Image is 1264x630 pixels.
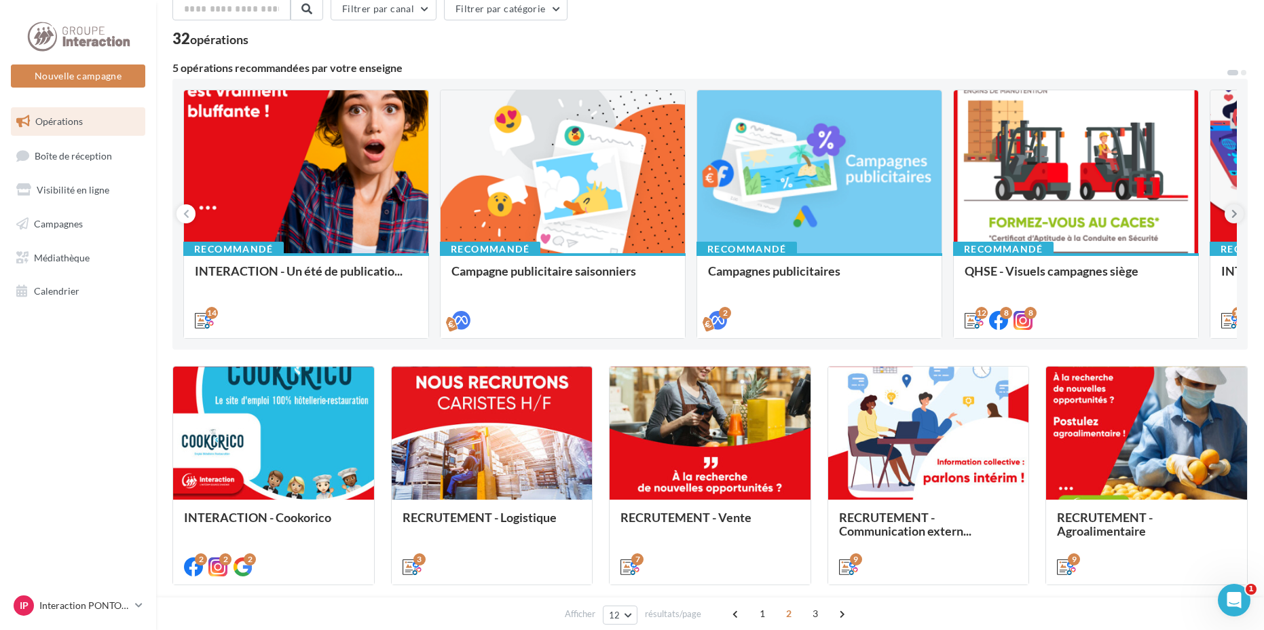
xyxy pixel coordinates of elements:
[195,263,403,278] span: INTERACTION - Un été de publicatio...
[35,149,112,161] span: Boîte de réception
[8,277,148,305] a: Calendrier
[440,242,540,257] div: Recommandé
[20,599,29,612] span: IP
[631,553,644,566] div: 7
[1218,584,1250,616] iframe: Intercom live chat
[34,251,90,263] span: Médiathèque
[8,244,148,272] a: Médiathèque
[850,553,862,566] div: 9
[696,242,797,257] div: Recommandé
[645,608,701,620] span: résultats/page
[1000,307,1012,319] div: 8
[244,553,256,566] div: 2
[953,242,1054,257] div: Recommandé
[719,307,731,319] div: 2
[778,603,800,625] span: 2
[8,210,148,238] a: Campagnes
[35,115,83,127] span: Opérations
[804,603,826,625] span: 3
[708,263,840,278] span: Campagnes publicitaires
[603,606,637,625] button: 12
[8,107,148,136] a: Opérations
[11,64,145,88] button: Nouvelle campagne
[751,603,773,625] span: 1
[184,510,331,525] span: INTERACTION - Cookorico
[620,510,751,525] span: RECRUTEMENT - Vente
[8,141,148,170] a: Boîte de réception
[451,263,636,278] span: Campagne publicitaire saisonniers
[975,307,988,319] div: 12
[1057,510,1153,538] span: RECRUTEMENT - Agroalimentaire
[1232,307,1244,319] div: 12
[565,608,595,620] span: Afficher
[609,610,620,620] span: 12
[37,184,109,196] span: Visibilité en ligne
[39,599,130,612] p: Interaction PONTOISE
[11,593,145,618] a: IP Interaction PONTOISE
[1068,553,1080,566] div: 9
[195,553,207,566] div: 2
[965,263,1138,278] span: QHSE - Visuels campagnes siège
[219,553,231,566] div: 2
[172,31,248,46] div: 32
[8,176,148,204] a: Visibilité en ligne
[190,33,248,45] div: opérations
[403,510,557,525] span: RECRUTEMENT - Logistique
[34,285,79,297] span: Calendrier
[183,242,284,257] div: Recommandé
[172,62,1226,73] div: 5 opérations recommandées par votre enseigne
[1024,307,1037,319] div: 8
[34,218,83,229] span: Campagnes
[206,307,218,319] div: 14
[839,510,971,538] span: RECRUTEMENT - Communication extern...
[1246,584,1257,595] span: 1
[413,553,426,566] div: 3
